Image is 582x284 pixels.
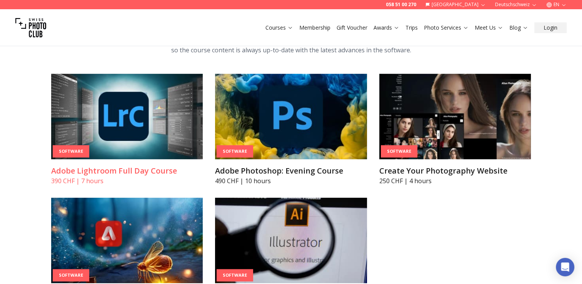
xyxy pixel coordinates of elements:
[374,24,399,32] a: Awards
[379,74,531,159] img: Create Your Photography Website
[379,165,531,176] h3: Create Your Photography Website
[556,258,574,276] div: Open Intercom Messenger
[51,198,203,283] img: Adobe Firefly - AI Art Generation
[145,24,437,54] span: Great photography doesn’t stop with the camera. Bring out the full magic of your photos with the ...
[379,176,531,185] p: 250 CHF | 4 hours
[337,24,367,32] a: Gift Voucher
[215,165,367,176] h3: Adobe Photoshop: Evening Course
[217,269,253,282] div: Software
[215,74,367,185] a: Adobe Photoshop: Evening CourseSoftwareAdobe Photoshop: Evening Course490 CHF | 10 hours
[402,22,421,33] button: Trips
[370,22,402,33] button: Awards
[51,176,203,185] p: 390 CHF | 7 hours
[262,22,296,33] button: Courses
[405,24,418,32] a: Trips
[534,22,567,33] button: Login
[509,24,528,32] a: Blog
[215,198,367,283] img: Adobe Illustrator
[299,24,330,32] a: Membership
[381,145,417,158] div: Software
[217,145,253,158] div: Software
[472,22,506,33] button: Meet Us
[53,269,89,282] div: Software
[215,74,367,159] img: Adobe Photoshop: Evening Course
[15,12,46,43] img: Swiss photo club
[421,22,472,33] button: Photo Services
[51,165,203,176] h3: Adobe Lightroom Full Day Course
[506,22,531,33] button: Blog
[334,22,370,33] button: Gift Voucher
[265,24,293,32] a: Courses
[379,74,531,185] a: Create Your Photography WebsiteSoftwareCreate Your Photography Website250 CHF | 4 hours
[296,22,334,33] button: Membership
[386,2,416,8] a: 058 51 00 270
[424,24,469,32] a: Photo Services
[53,145,89,158] div: Software
[475,24,503,32] a: Meet Us
[51,74,203,159] img: Adobe Lightroom Full Day Course
[51,74,203,185] a: Adobe Lightroom Full Day CourseSoftwareAdobe Lightroom Full Day Course390 CHF | 7 hours
[215,176,367,185] p: 490 CHF | 10 hours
